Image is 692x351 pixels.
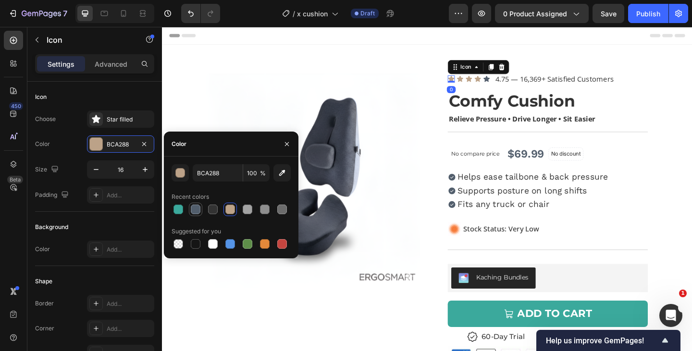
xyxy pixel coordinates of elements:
button: 0 product assigned [495,4,589,23]
div: Icon [35,93,47,101]
p: Stock Status: Very Low [328,215,410,225]
div: Kaching Bundles [342,267,399,278]
span: / [293,9,295,19]
div: Corner [35,324,54,333]
iframe: Design area [162,27,692,351]
iframe: Intercom live chat [659,304,682,327]
div: Add... [107,325,152,333]
div: $69.99 [375,130,417,147]
button: Save [593,4,624,23]
p: Insured Shipping [450,332,518,342]
p: No compare price [315,135,367,141]
img: gempages_503816409025872775-142bbf95-35fe-43b3-865f-e4bb57bca6ca.gif [311,213,325,227]
div: 450 [9,102,23,110]
button: Kaching Bundles [315,262,407,285]
strong: ADD TO CART [387,305,468,319]
button: <strong>ADD TO CART</strong> [311,298,529,327]
span: Help us improve GemPages! [546,336,659,345]
p: No discount [423,134,456,143]
div: 0 [310,64,320,72]
span: 0 product assigned [503,9,567,19]
p: 60-Day Trial [348,332,395,342]
span: Draft [360,9,375,18]
button: Show survey - Help us improve GemPages! [546,335,671,346]
div: Border [35,299,54,308]
button: Publish [628,4,668,23]
p: Supports posture on long shifts [321,172,485,184]
div: Padding [35,189,71,202]
p: 4.75 — 16,369+ Satisfied Customers [363,52,492,62]
input: Eg: FFFFFF [193,164,243,182]
div: Add... [107,191,152,200]
div: Add... [107,300,152,308]
div: Choose [35,115,56,123]
p: Helps ease tailbone & back pressure [321,157,485,169]
div: Color [172,140,186,148]
p: Settings [48,59,74,69]
div: Shape [35,277,52,286]
div: Suggested for you [172,227,221,236]
span: Save [601,10,617,18]
div: Color [35,140,50,148]
div: Publish [636,9,660,19]
span: % [260,169,266,178]
div: Undo/Redo [181,4,220,23]
div: Recent colors [172,193,209,201]
h1: Comfy Cushion [311,70,529,92]
span: 1 [679,290,687,297]
span: x cushion [297,9,328,19]
div: BCA288 [107,140,135,149]
div: Size [35,163,61,176]
div: Background [35,223,68,231]
div: Color [35,245,50,254]
strong: Relieve Pressure • Drive Longer • Sit Easier [312,95,471,105]
button: 7 [4,4,72,23]
p: Icon [47,34,128,46]
div: Star filled [107,115,152,124]
p: 7 [63,8,67,19]
p: Fits any truck or chair [321,187,485,199]
div: Beta [7,176,23,183]
p: Advanced [95,59,127,69]
div: Add... [107,245,152,254]
img: KachingBundles.png [322,267,334,279]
